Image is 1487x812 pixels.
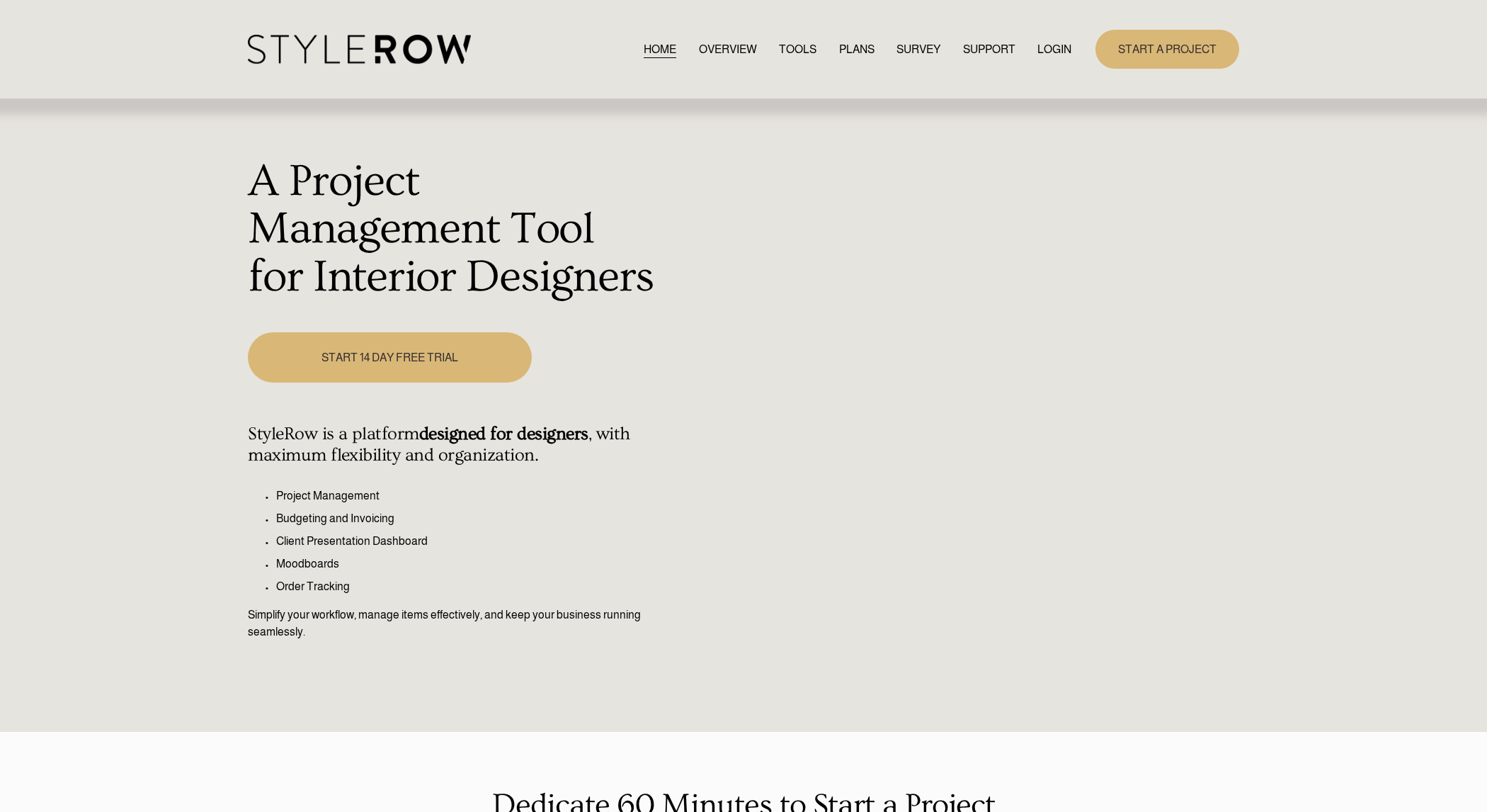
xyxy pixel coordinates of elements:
[248,332,531,383] a: START 14 DAY FREE TRIAL
[248,158,656,302] h1: A Project Management Tool for Interior Designers
[896,40,940,59] a: SURVEY
[779,40,816,59] a: TOOLS
[963,40,1015,59] a: folder dropdown
[963,41,1015,58] span: SUPPORT
[839,40,874,59] a: PLANS
[276,578,656,595] p: Order Tracking
[419,424,588,444] strong: designed for designers
[1037,40,1071,59] a: LOGIN
[248,607,656,641] p: Simplify your workflow, manage items effectively, and keep your business running seamlessly.
[248,424,656,466] h4: StyleRow is a platform , with maximum flexibility and organization.
[248,35,471,64] img: StyleRow
[276,487,656,504] p: Project Management
[276,556,656,573] p: Moodboards
[644,40,676,59] a: HOME
[276,533,656,550] p: Client Presentation Dashboard
[1095,30,1239,69] a: START A PROJECT
[276,510,656,527] p: Budgeting and Invoicing
[699,40,757,59] a: OVERVIEW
